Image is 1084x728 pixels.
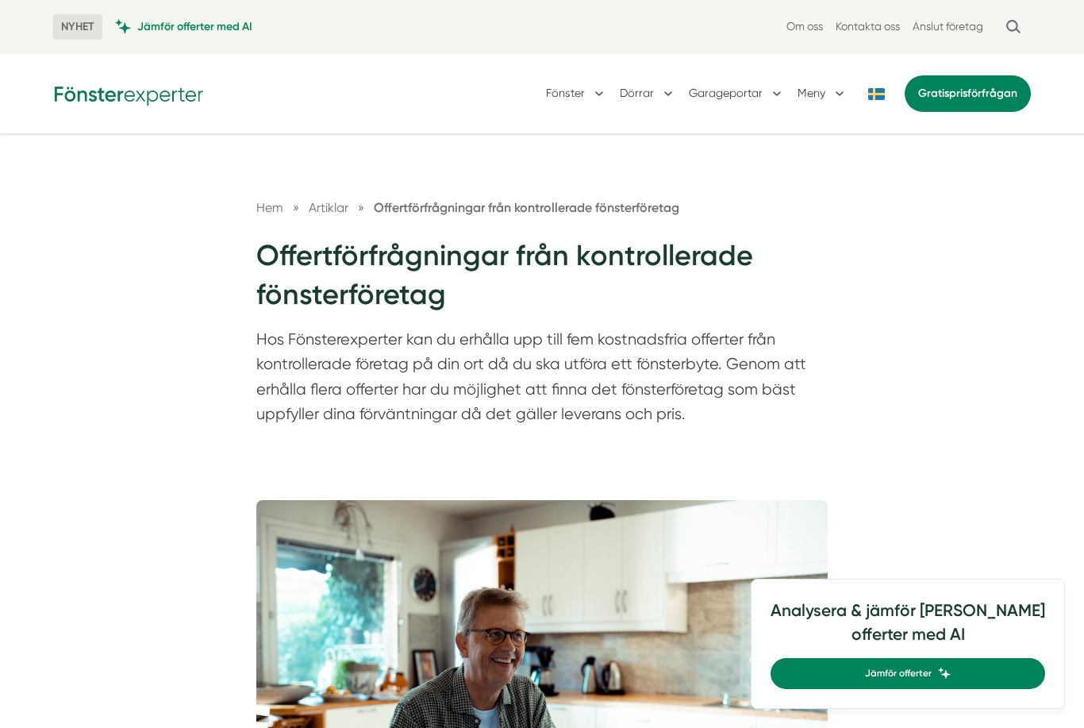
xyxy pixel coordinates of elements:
[256,198,828,218] nav: Breadcrumb
[256,327,828,435] p: Hos Fönsterexperter kan du erhålla upp till fem kostnadsfria offerter från kontrollerade företag ...
[918,87,949,100] span: Gratis
[771,658,1045,689] a: Jämför offerter
[771,599,1045,658] h4: Analysera & jämför [PERSON_NAME] offerter med AI
[53,81,204,106] img: Fönsterexperter Logotyp
[620,73,676,114] button: Dörrar
[798,73,848,114] button: Meny
[689,73,785,114] button: Garageportar
[836,19,900,34] a: Kontakta oss
[865,666,932,681] span: Jämför offerter
[256,237,828,326] h1: Offertförfrågningar från kontrollerade fönsterföretag
[786,19,823,34] a: Om oss
[358,198,364,218] span: »
[115,19,252,34] a: Jämför offerter med AI
[546,73,607,114] button: Fönster
[256,200,283,215] a: Hem
[905,75,1031,112] a: Gratisprisförfrågan
[374,200,679,215] a: Offertförfrågningar från kontrollerade fönsterföretag
[137,19,252,34] span: Jämför offerter med AI
[53,14,102,40] span: NYHET
[913,19,983,34] a: Anslut företag
[293,198,299,218] span: »
[309,200,348,215] span: Artiklar
[309,200,352,215] a: Artiklar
